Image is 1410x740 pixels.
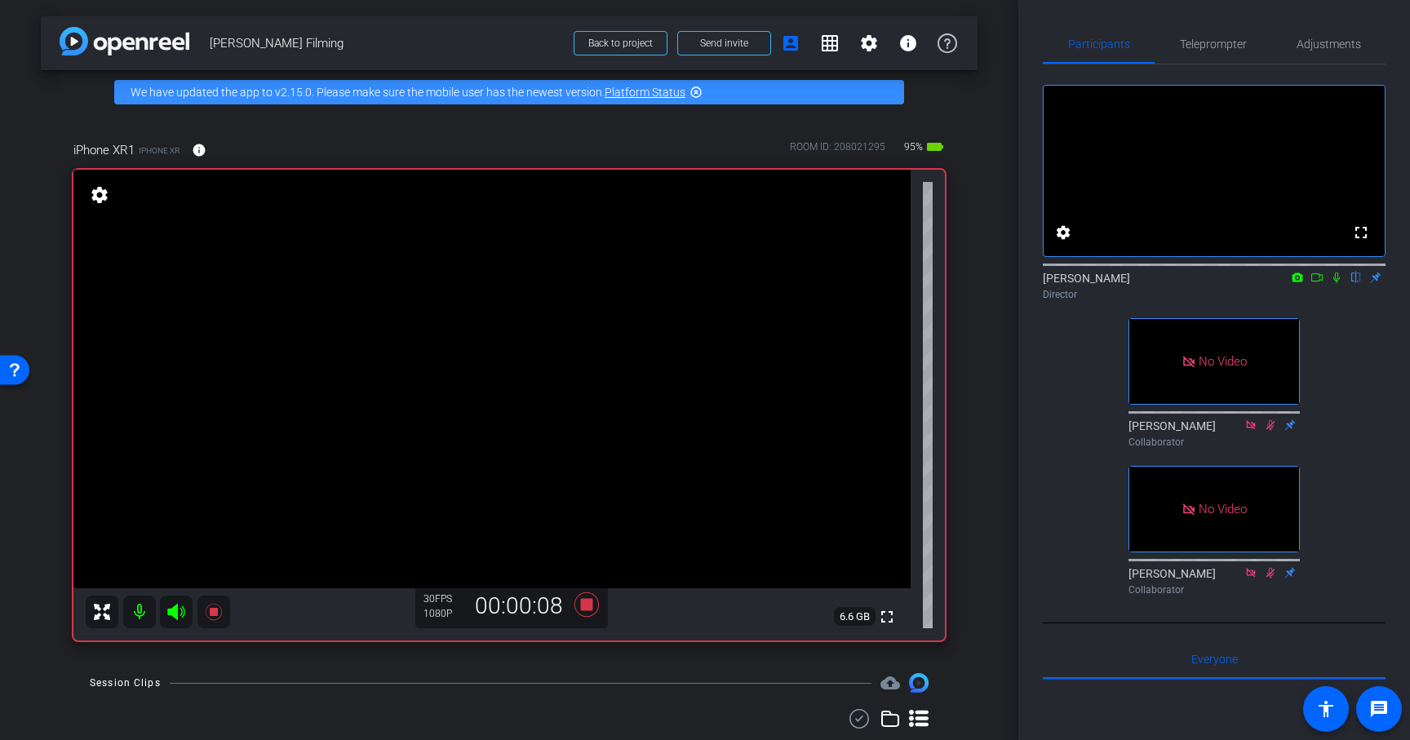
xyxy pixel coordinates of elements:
[1351,223,1371,242] mat-icon: fullscreen
[1068,38,1130,50] span: Participants
[790,140,885,163] div: ROOM ID: 208021295
[1297,38,1361,50] span: Adjustments
[677,31,771,55] button: Send invite
[700,37,748,50] span: Send invite
[1053,223,1073,242] mat-icon: settings
[1346,269,1366,284] mat-icon: flip
[1128,565,1300,597] div: [PERSON_NAME]
[880,673,900,693] mat-icon: cloud_upload
[781,33,800,53] mat-icon: account_box
[88,185,111,205] mat-icon: settings
[859,33,879,53] mat-icon: settings
[139,144,180,157] span: iPhone XR
[834,607,876,627] span: 6.6 GB
[1316,699,1336,719] mat-icon: accessibility
[1043,287,1386,302] div: Director
[73,141,135,159] span: iPhone XR1
[1128,418,1300,450] div: [PERSON_NAME]
[588,38,653,49] span: Back to project
[1199,354,1247,369] span: No Video
[1128,583,1300,597] div: Collaborator
[902,134,925,160] span: 95%
[210,27,564,60] span: [PERSON_NAME] Filming
[925,137,945,157] mat-icon: battery_std
[909,673,929,693] img: Session clips
[423,592,464,605] div: 30
[464,592,574,620] div: 00:00:08
[574,31,667,55] button: Back to project
[423,607,464,620] div: 1080P
[880,673,900,693] span: Destinations for your clips
[1199,501,1247,516] span: No Video
[60,27,189,55] img: app-logo
[435,593,452,605] span: FPS
[1043,270,1386,302] div: [PERSON_NAME]
[689,86,703,99] mat-icon: highlight_off
[90,675,161,691] div: Session Clips
[820,33,840,53] mat-icon: grid_on
[605,86,685,99] a: Platform Status
[1180,38,1247,50] span: Teleprompter
[1369,699,1389,719] mat-icon: message
[877,607,897,627] mat-icon: fullscreen
[898,33,918,53] mat-icon: info
[1128,435,1300,450] div: Collaborator
[114,80,904,104] div: We have updated the app to v2.15.0. Please make sure the mobile user has the newest version.
[1191,654,1238,665] span: Everyone
[192,143,206,157] mat-icon: info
